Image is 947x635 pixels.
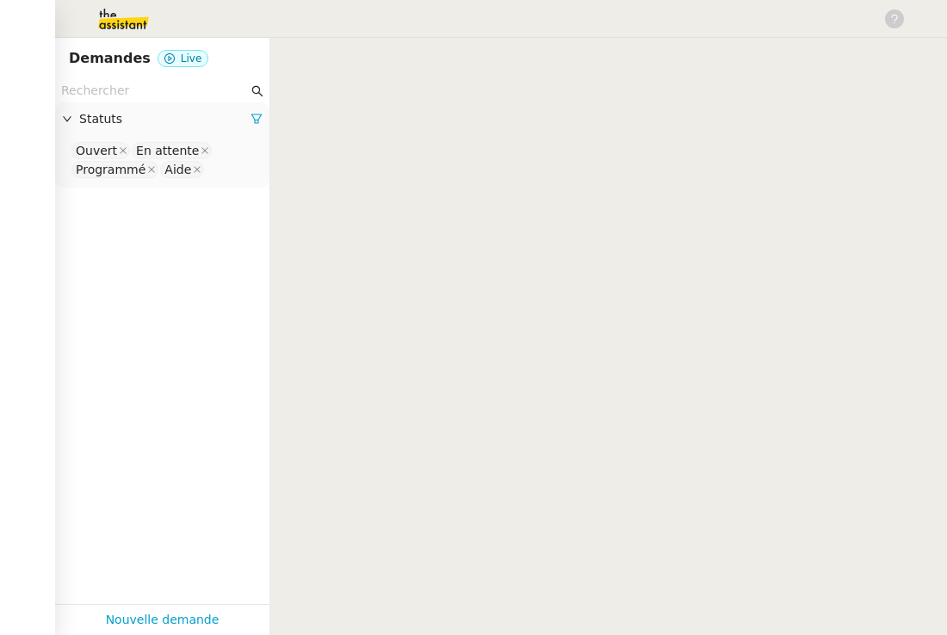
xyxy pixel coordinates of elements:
div: Aide [164,162,191,177]
span: Statuts [79,109,251,129]
div: Programmé [76,162,145,177]
nz-select-item: Ouvert [71,142,130,159]
a: Nouvelle demande [106,610,220,630]
nz-page-header-title: Demandes [69,46,151,71]
div: Ouvert [76,143,117,158]
div: Statuts [55,102,269,136]
input: Rechercher [61,81,248,101]
nz-select-item: Aide [160,161,204,178]
div: En attente [136,143,199,158]
nz-select-item: En attente [132,142,212,159]
nz-select-item: Programmé [71,161,158,178]
span: Live [181,52,202,65]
